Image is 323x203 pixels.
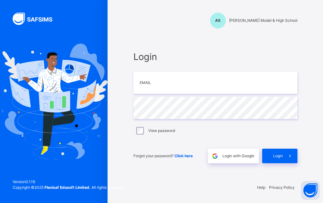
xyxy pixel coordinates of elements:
[13,179,124,185] span: Version 0.1.19
[222,153,254,159] span: Login with Google
[174,153,193,158] a: Click here
[44,185,91,190] strong: Flexisaf Edusoft Limited.
[148,128,175,134] label: View password
[273,153,283,159] span: Login
[211,152,219,160] img: google.396cfc9801f0270233282035f929180a.svg
[13,185,124,190] span: Copyright © 2025 All rights reserved.
[257,185,265,190] a: Help
[301,181,320,200] button: Open asap
[215,18,220,23] span: AS
[13,13,60,25] img: SAFSIMS Logo
[269,185,295,190] a: Privacy Policy
[133,50,297,63] span: Login
[133,153,193,158] span: Forgot your password?
[229,18,297,23] span: [PERSON_NAME] Model & High School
